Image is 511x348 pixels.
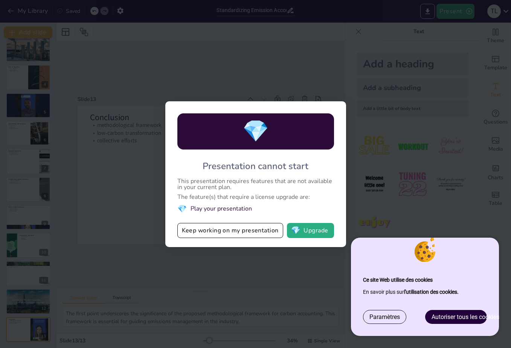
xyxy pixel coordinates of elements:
span: diamond [243,117,269,146]
strong: Ce site Web utilise des cookies [363,277,433,283]
span: diamond [177,204,187,214]
div: The feature(s) that require a license upgrade are: [177,194,334,200]
p: En savoir plus sur [363,286,487,298]
span: Autoriser tous les cookies [432,313,499,321]
li: Play your presentation [177,204,334,214]
span: diamond [291,227,300,234]
a: Paramètres [363,310,406,324]
button: Keep working on my presentation [177,223,283,238]
a: l'utilisation des cookies. [404,289,459,295]
div: Presentation cannot start [203,160,308,172]
a: Autoriser tous les cookies [426,310,505,324]
span: Paramètres [369,313,400,321]
div: This presentation requires features that are not available in your current plan. [177,178,334,190]
button: diamondUpgrade [287,223,334,238]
